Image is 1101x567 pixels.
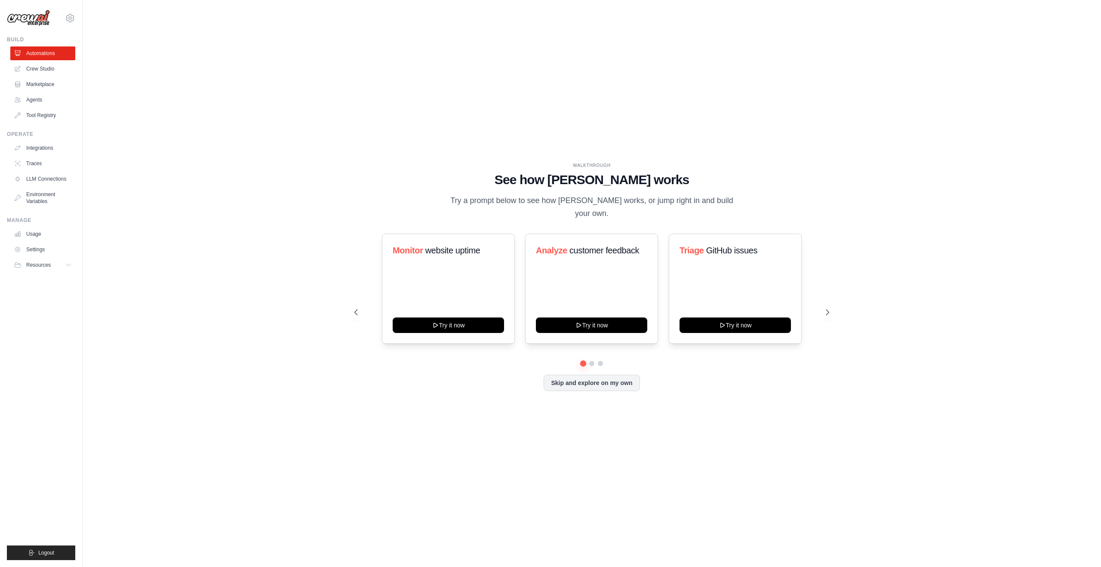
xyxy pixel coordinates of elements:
[10,227,75,241] a: Usage
[536,317,647,333] button: Try it now
[10,188,75,208] a: Environment Variables
[10,243,75,256] a: Settings
[10,157,75,170] a: Traces
[10,172,75,186] a: LLM Connections
[425,246,480,255] span: website uptime
[393,246,423,255] span: Monitor
[544,375,640,391] button: Skip and explore on my own
[569,246,639,255] span: customer feedback
[354,162,829,169] div: WALKTHROUGH
[7,36,75,43] div: Build
[10,46,75,60] a: Automations
[680,246,704,255] span: Triage
[10,141,75,155] a: Integrations
[26,262,51,268] span: Resources
[10,93,75,107] a: Agents
[7,10,50,26] img: Logo
[447,194,736,220] p: Try a prompt below to see how [PERSON_NAME] works, or jump right in and build your own.
[393,317,504,333] button: Try it now
[10,258,75,272] button: Resources
[536,246,567,255] span: Analyze
[680,317,791,333] button: Try it now
[10,77,75,91] a: Marketplace
[10,108,75,122] a: Tool Registry
[7,131,75,138] div: Operate
[10,62,75,76] a: Crew Studio
[7,545,75,560] button: Logout
[706,246,757,255] span: GitHub issues
[354,172,829,188] h1: See how [PERSON_NAME] works
[7,217,75,224] div: Manage
[38,549,54,556] span: Logout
